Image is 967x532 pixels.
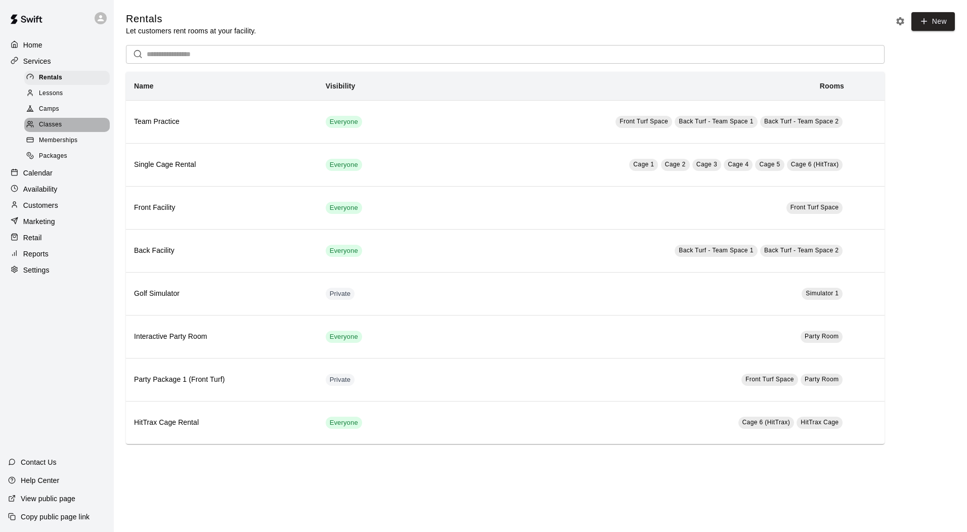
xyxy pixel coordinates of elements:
[633,161,654,168] span: Cage 1
[326,117,362,127] span: Everyone
[326,332,362,342] span: Everyone
[326,82,356,90] b: Visibility
[23,40,42,50] p: Home
[764,247,839,254] span: Back Turf - Team Space 2
[8,165,106,181] a: Calendar
[21,494,75,504] p: View public page
[745,376,794,383] span: Front Turf Space
[21,475,59,485] p: Help Center
[39,136,77,146] span: Memberships
[24,149,110,163] div: Packages
[24,118,110,132] div: Classes
[326,245,362,257] div: This service is visible to all of your customers
[23,168,53,178] p: Calendar
[759,161,780,168] span: Cage 5
[126,72,885,444] table: simple table
[620,118,668,125] span: Front Turf Space
[8,230,106,245] a: Retail
[24,102,114,117] a: Camps
[126,26,256,36] p: Let customers rent rooms at your facility.
[665,161,686,168] span: Cage 2
[23,216,55,227] p: Marketing
[39,73,62,83] span: Rentals
[24,71,110,85] div: Rentals
[764,118,839,125] span: Back Turf - Team Space 2
[39,88,63,99] span: Lessons
[134,159,310,170] h6: Single Cage Rental
[23,249,49,259] p: Reports
[23,265,50,275] p: Settings
[24,86,110,101] div: Lessons
[134,374,310,385] h6: Party Package 1 (Front Turf)
[24,133,114,149] a: Memberships
[679,118,753,125] span: Back Turf - Team Space 1
[134,202,310,213] h6: Front Facility
[326,203,362,213] span: Everyone
[24,149,114,164] a: Packages
[326,418,362,428] span: Everyone
[134,82,154,90] b: Name
[134,331,310,342] h6: Interactive Party Room
[801,419,839,426] span: HitTrax Cage
[805,333,839,340] span: Party Room
[326,159,362,171] div: This service is visible to all of your customers
[21,457,57,467] p: Contact Us
[24,102,110,116] div: Camps
[134,417,310,428] h6: HitTrax Cage Rental
[326,288,355,300] div: This service is hidden, and can only be accessed via a direct link
[24,70,114,85] a: Rentals
[8,198,106,213] a: Customers
[23,56,51,66] p: Services
[39,104,59,114] span: Camps
[326,375,355,385] span: Private
[326,289,355,299] span: Private
[126,12,256,26] h5: Rentals
[326,116,362,128] div: This service is visible to all of your customers
[8,262,106,278] a: Settings
[326,202,362,214] div: This service is visible to all of your customers
[326,374,355,386] div: This service is hidden, and can only be accessed via a direct link
[8,246,106,261] a: Reports
[8,182,106,197] a: Availability
[326,160,362,170] span: Everyone
[326,331,362,343] div: This service is visible to all of your customers
[24,117,114,133] a: Classes
[820,82,844,90] b: Rooms
[790,204,839,211] span: Front Turf Space
[23,184,58,194] p: Availability
[679,247,753,254] span: Back Turf - Team Space 1
[8,37,106,53] a: Home
[39,151,67,161] span: Packages
[134,245,310,256] h6: Back Facility
[791,161,839,168] span: Cage 6 (HitTrax)
[696,161,717,168] span: Cage 3
[134,288,310,299] h6: Golf Simulator
[326,246,362,256] span: Everyone
[8,54,106,69] a: Services
[326,417,362,429] div: This service is visible to all of your customers
[805,376,839,383] span: Party Room
[24,134,110,148] div: Memberships
[134,116,310,127] h6: Team Practice
[911,12,955,31] a: New
[893,14,908,29] button: Rental settings
[8,214,106,229] a: Marketing
[21,512,90,522] p: Copy public page link
[806,290,839,297] span: Simulator 1
[39,120,62,130] span: Classes
[728,161,749,168] span: Cage 4
[24,85,114,101] a: Lessons
[23,233,42,243] p: Retail
[742,419,790,426] span: Cage 6 (HitTrax)
[23,200,58,210] p: Customers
